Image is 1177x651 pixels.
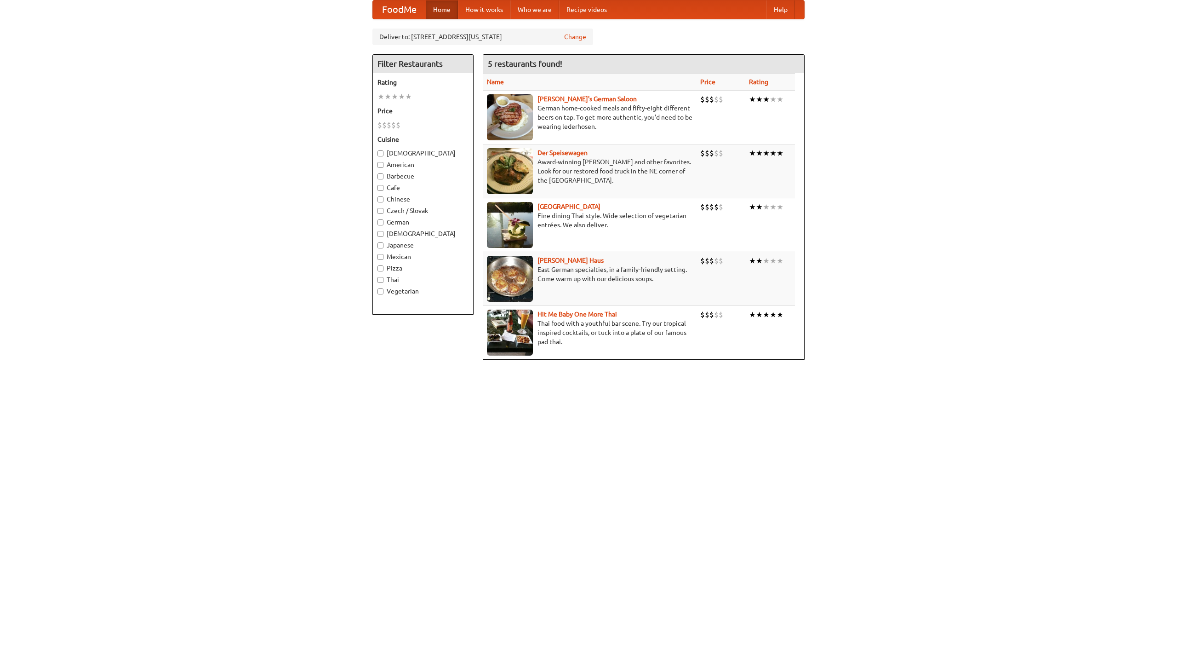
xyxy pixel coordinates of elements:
li: ★ [770,202,777,212]
li: ★ [763,310,770,320]
input: German [377,219,383,225]
li: $ [705,94,709,104]
label: [DEMOGRAPHIC_DATA] [377,149,469,158]
li: ★ [770,256,777,266]
li: ★ [756,148,763,158]
li: $ [714,310,719,320]
li: $ [705,310,709,320]
input: Barbecue [377,173,383,179]
li: ★ [777,94,783,104]
label: Barbecue [377,172,469,181]
a: Der Speisewagen [537,149,588,156]
li: $ [709,202,714,212]
label: [DEMOGRAPHIC_DATA] [377,229,469,238]
li: ★ [405,92,412,102]
input: Cafe [377,185,383,191]
label: Pizza [377,264,469,273]
a: Help [766,0,795,19]
li: $ [709,256,714,266]
a: [GEOGRAPHIC_DATA] [537,203,600,210]
li: ★ [777,148,783,158]
input: Thai [377,277,383,283]
label: Czech / Slovak [377,206,469,215]
p: Fine dining Thai-style. Wide selection of vegetarian entrées. We also deliver. [487,211,693,230]
label: Mexican [377,252,469,261]
li: ★ [763,256,770,266]
input: Mexican [377,254,383,260]
li: $ [709,148,714,158]
li: ★ [749,202,756,212]
img: babythai.jpg [487,310,533,356]
input: Vegetarian [377,288,383,294]
li: ★ [756,202,763,212]
li: $ [705,148,709,158]
li: ★ [763,94,770,104]
a: How it works [458,0,510,19]
li: ★ [398,92,405,102]
li: ★ [756,256,763,266]
p: Thai food with a youthful bar scene. Try our tropical inspired cocktails, or tuck into a plate of... [487,319,693,346]
img: kohlhaus.jpg [487,256,533,302]
a: Recipe videos [559,0,614,19]
li: ★ [777,256,783,266]
li: ★ [777,202,783,212]
h5: Rating [377,78,469,87]
img: esthers.jpg [487,94,533,140]
li: ★ [384,92,391,102]
a: Hit Me Baby One More Thai [537,311,617,318]
li: $ [705,202,709,212]
li: ★ [749,148,756,158]
li: $ [700,256,705,266]
li: ★ [763,202,770,212]
a: [PERSON_NAME] Haus [537,257,604,264]
li: ★ [756,310,763,320]
li: $ [719,94,723,104]
div: Deliver to: [STREET_ADDRESS][US_STATE] [372,29,593,45]
ng-pluralize: 5 restaurants found! [488,59,562,68]
li: $ [719,148,723,158]
li: ★ [391,92,398,102]
li: $ [387,120,391,130]
li: $ [700,94,705,104]
a: Home [426,0,458,19]
li: $ [709,310,714,320]
p: German home-cooked meals and fifty-eight different beers on tap. To get more authentic, you'd nee... [487,104,693,131]
label: Vegetarian [377,287,469,296]
li: ★ [749,310,756,320]
a: FoodMe [373,0,426,19]
li: $ [709,94,714,104]
li: ★ [756,94,763,104]
label: American [377,160,469,169]
input: American [377,162,383,168]
li: ★ [770,310,777,320]
p: Award-winning [PERSON_NAME] and other favorites. Look for our restored food truck in the NE corne... [487,157,693,185]
li: $ [700,148,705,158]
h5: Cuisine [377,135,469,144]
li: $ [719,310,723,320]
img: satay.jpg [487,202,533,248]
li: ★ [770,148,777,158]
li: $ [391,120,396,130]
h4: Filter Restaurants [373,55,473,73]
li: $ [719,256,723,266]
label: Cafe [377,183,469,192]
input: Czech / Slovak [377,208,383,214]
img: speisewagen.jpg [487,148,533,194]
li: $ [700,202,705,212]
h5: Price [377,106,469,115]
a: Who we are [510,0,559,19]
a: Price [700,78,715,86]
li: $ [377,120,382,130]
li: ★ [749,94,756,104]
input: [DEMOGRAPHIC_DATA] [377,231,383,237]
li: $ [714,256,719,266]
li: ★ [749,256,756,266]
li: ★ [777,310,783,320]
input: Japanese [377,242,383,248]
li: ★ [763,148,770,158]
label: Chinese [377,195,469,204]
a: [PERSON_NAME]'s German Saloon [537,95,637,103]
